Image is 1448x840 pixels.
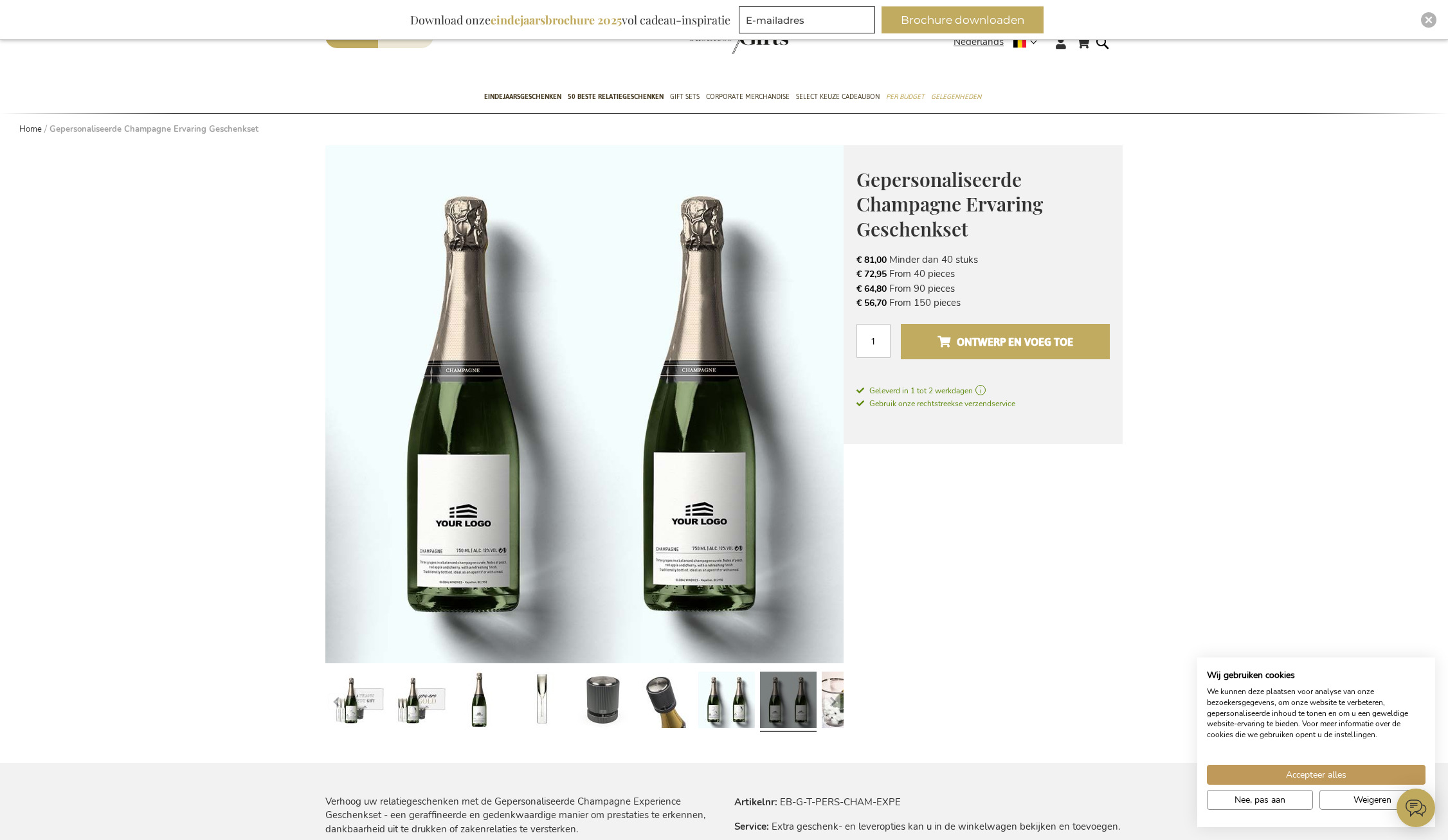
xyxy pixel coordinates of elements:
button: Ontwerp en voeg toe [901,324,1110,359]
a: Gepersonaliseerde Champagne Ervaring Geschenkset [637,666,693,737]
div: Nederlands [954,35,1045,49]
span: Weigeren [1353,793,1391,807]
a: Gepersonaliseerde Champagne Ervaring Geschenkset [698,666,755,737]
a: Home [19,123,42,135]
b: eindejaarsbrochure 2025 [491,12,622,28]
span: € 56,70 [856,297,887,309]
span: € 64,80 [856,283,887,295]
button: Alle cookies weigeren [1319,790,1425,810]
form: marketing offers and promotions [739,6,879,37]
iframe: belco-activator-frame [1397,789,1435,827]
a: Gepersonaliseerde Champagne Ervaring Geschenkset [328,666,385,737]
a: Geleverd in 1 tot 2 werkdagen [856,385,1110,397]
a: Gepersonaliseerde Champagne Ervaring Geschenkset [513,666,570,737]
span: Select Keuze Cadeaubon [796,90,880,103]
p: We kunnen deze plaatsen voor analyse van onze bezoekersgegevens, om onze website te verbeteren, g... [1207,686,1425,740]
input: Aantal [856,324,891,358]
div: Close [1421,12,1436,28]
div: Download onze vol cadeau-inspiratie [404,6,736,33]
a: Gepersonaliseerde Champagne Ervaring Geschenkset [451,666,508,737]
button: Pas cookie voorkeuren aan [1207,790,1313,810]
button: Accepteer alle cookies [1207,765,1425,785]
a: Gepersonaliseerde Champagne Ervaring Geschenkset [390,666,446,737]
li: From 40 pieces [856,267,1110,281]
strong: Gepersonaliseerde Champagne Ervaring Geschenkset [50,123,258,135]
span: Gepersonaliseerde Champagne Ervaring Geschenkset [856,166,1043,242]
li: From 150 pieces [856,296,1110,310]
li: Minder dan 40 stuks [856,253,1110,267]
input: E-mailadres [739,6,875,33]
span: € 81,00 [856,254,887,266]
span: Eindejaarsgeschenken [484,90,561,103]
span: € 72,95 [856,268,887,280]
a: Gepersonaliseerde Champagne Ervaring Geschenkset [822,666,878,737]
a: Gepersonaliseerde Champagne Ervaring Geschenkset [575,666,631,737]
button: Brochure downloaden [882,6,1044,33]
span: Nederlands [954,35,1004,49]
span: Ontwerp en voeg toe [937,332,1073,352]
span: Corporate Merchandise [706,90,790,103]
img: Close [1425,16,1433,24]
li: From 90 pieces [856,281,1110,296]
a: Gepersonaliseerde Champagne Ervaring Geschenkset [760,666,817,737]
span: Gebruik onze rechtstreekse verzendservice [856,398,1015,409]
span: Gift Sets [670,90,700,103]
span: Accepteer alles [1286,768,1346,782]
span: Nee, pas aan [1235,793,1285,807]
span: 50 beste relatiegeschenken [568,90,664,103]
span: Per Budget [886,90,925,103]
h2: Wij gebruiken cookies [1207,670,1425,681]
span: Gelegenheden [931,90,981,103]
img: Gepersonaliseerde Champagne Ervaring Geschenkset [325,145,844,663]
a: Gebruik onze rechtstreekse verzendservice [856,397,1015,409]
